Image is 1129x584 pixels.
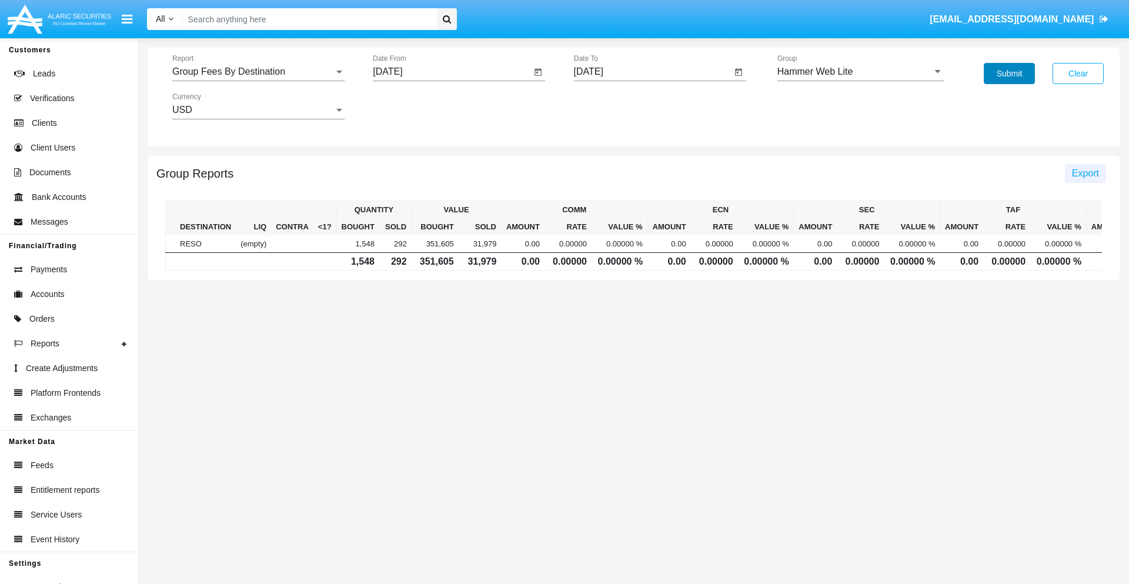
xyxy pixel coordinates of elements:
input: Search [182,8,433,30]
a: All [147,13,182,25]
span: Group Fees By Destination [172,66,285,76]
button: Submit [984,63,1035,84]
td: 351,605 [412,235,459,253]
th: AMOUNT [647,218,691,235]
span: Verifications [30,92,74,105]
td: 0.00000 [837,235,884,253]
span: Service Users [31,509,82,521]
th: SEC [794,201,940,219]
th: RATE [545,218,592,235]
span: Reports [31,338,59,350]
button: Export [1065,164,1106,183]
span: Documents [29,166,71,179]
td: 0.00000 % [884,235,940,253]
th: AMOUNT [501,218,545,235]
span: Create Adjustments [26,362,98,375]
th: LIQ [236,201,271,236]
span: Export [1072,168,1099,178]
td: 0.00000 % [592,253,647,271]
span: Feeds [31,459,54,472]
td: 0.00 [647,235,691,253]
button: Open calendar [531,65,545,79]
th: RATE [691,218,738,235]
td: 0.00000 [983,253,1030,271]
th: <1? [313,201,336,236]
span: Leads [33,68,55,80]
th: VALUE % [738,218,794,235]
td: 0.00000 % [884,253,940,271]
h5: Group Reports [156,169,233,178]
span: Clients [32,117,57,129]
span: Orders [29,313,55,325]
td: 0.00 [501,253,545,271]
td: 0.00 [794,253,837,271]
th: TAF [940,201,1087,219]
th: VALUE % [884,218,940,235]
td: (empty) [236,235,271,253]
th: QUANTITY [336,201,412,219]
span: Payments [31,263,67,276]
td: 0.00000 [691,253,738,271]
th: AMOUNT [940,218,984,235]
td: 1,548 [336,253,379,271]
button: Open calendar [731,65,746,79]
td: 0.00000 % [1030,235,1086,253]
td: 0.00000 [983,235,1030,253]
span: Client Users [31,142,75,154]
td: 0.00000 [837,253,884,271]
th: RATE [983,218,1030,235]
td: 0.00000 % [738,235,794,253]
th: Bought [412,218,459,235]
td: RESO [175,235,236,253]
th: AMOUNT [794,218,837,235]
td: 0.00000 % [592,235,647,253]
td: 0.00 [501,235,545,253]
button: Clear [1053,63,1104,84]
th: Sold [379,218,412,235]
th: VALUE % [592,218,647,235]
td: 0.00 [940,253,984,271]
td: 31,979 [459,253,502,271]
td: 31,979 [459,235,502,253]
th: RATE [837,218,884,235]
td: 292 [379,235,412,253]
span: Entitlement reports [31,484,100,496]
th: VALUE [412,201,502,219]
td: 0.00000 [545,235,592,253]
span: All [156,14,165,24]
span: USD [172,105,192,115]
th: COMM [501,201,647,219]
th: VALUE % [1030,218,1086,235]
td: 292 [379,253,412,271]
td: 0.00000 [545,253,592,271]
td: 0.00000 [691,235,738,253]
th: CONTRA [271,201,313,236]
span: [EMAIL_ADDRESS][DOMAIN_NAME] [930,14,1094,24]
td: 0.00 [794,235,837,253]
th: ECN [647,201,794,219]
td: 0.00 [940,235,984,253]
span: Platform Frontends [31,387,101,399]
td: 0.00 [647,253,691,271]
img: Logo image [6,2,113,36]
th: Bought [336,218,379,235]
span: Messages [31,216,68,228]
a: [EMAIL_ADDRESS][DOMAIN_NAME] [924,3,1114,36]
span: Event History [31,533,79,546]
span: Bank Accounts [32,191,86,203]
th: DESTINATION [175,201,236,236]
span: Accounts [31,288,65,301]
td: 0.00000 % [738,253,794,271]
td: 1,548 [336,235,379,253]
span: Exchanges [31,412,71,424]
th: Sold [459,218,502,235]
td: 351,605 [412,253,459,271]
td: 0.00000 % [1030,253,1086,271]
